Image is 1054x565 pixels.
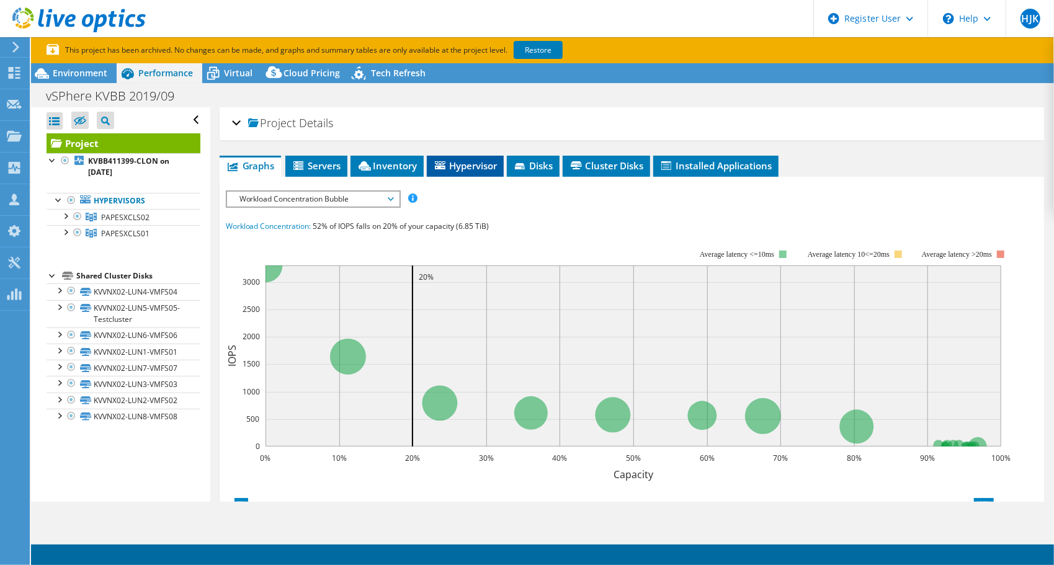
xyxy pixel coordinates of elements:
[47,283,200,300] a: KVVNX02-LUN4-VMFS04
[243,331,260,342] text: 2000
[1021,9,1040,29] span: HJK
[243,386,260,397] text: 1000
[233,192,393,207] span: Workload Concentration Bubble
[226,159,275,172] span: Graphs
[47,376,200,392] a: KVVNX02-LUN3-VMFS03
[479,453,494,463] text: 30%
[47,300,200,327] a: KVVNX02-LUN5-VMFS05-Testcluster
[225,345,239,367] text: IOPS
[292,159,341,172] span: Servers
[47,153,200,180] a: KVBB411399-CLON on [DATE]
[47,43,654,57] p: This project has been archived. No changes can be made, and graphs and summary tables are only av...
[943,13,954,24] svg: \n
[313,221,489,231] span: 52% of IOPS falls on 20% of your capacity (6.85 TiB)
[246,414,259,424] text: 500
[513,159,553,172] span: Disks
[260,453,270,463] text: 0%
[224,67,252,79] span: Virtual
[300,115,334,130] span: Details
[700,250,774,259] tspan: Average latency <=10ms
[47,193,200,209] a: Hypervisors
[847,453,862,463] text: 80%
[47,225,200,241] a: PAPESXCLS01
[256,441,260,452] text: 0
[991,453,1011,463] text: 100%
[40,89,194,103] h1: vSPhere KVBB 2019/09
[47,360,200,376] a: KVVNX02-LUN7-VMFS07
[659,159,772,172] span: Installed Applications
[47,344,200,360] a: KVVNX02-LUN1-VMFS01
[243,358,260,369] text: 1500
[773,453,788,463] text: 70%
[569,159,644,172] span: Cluster Disks
[284,67,340,79] span: Cloud Pricing
[88,156,169,177] b: KVBB411399-CLON on [DATE]
[138,67,193,79] span: Performance
[226,221,311,231] span: Workload Concentration:
[47,393,200,409] a: KVVNX02-LUN2-VMFS02
[626,453,641,463] text: 50%
[47,209,200,225] a: PAPESXCLS02
[514,41,563,59] a: Restore
[47,327,200,344] a: KVVNX02-LUN6-VMFS06
[552,453,567,463] text: 40%
[419,272,434,282] text: 20%
[332,453,347,463] text: 10%
[614,468,654,481] text: Capacity
[371,67,426,79] span: Tech Refresh
[921,250,991,259] text: Average latency >20ms
[101,228,150,239] span: PAPESXCLS01
[357,159,418,172] span: Inventory
[808,250,890,259] tspan: Average latency 10<=20ms
[101,212,150,223] span: PAPESXCLS02
[47,133,200,153] a: Project
[243,304,260,314] text: 2500
[76,269,200,283] div: Shared Cluster Disks
[433,159,498,172] span: Hypervisor
[920,453,935,463] text: 90%
[248,117,297,130] span: Project
[53,67,107,79] span: Environment
[243,277,260,287] text: 3000
[700,453,715,463] text: 60%
[47,409,200,425] a: KVVNX02-LUN8-VMFS08
[405,453,420,463] text: 20%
